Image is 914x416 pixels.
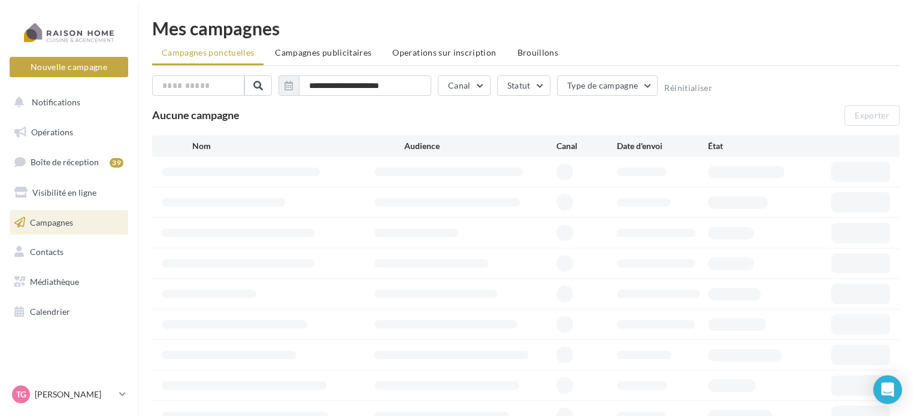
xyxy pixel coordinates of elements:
div: Canal [556,140,617,152]
button: Type de campagne [557,75,658,96]
span: Calendrier [30,306,70,317]
a: TG [PERSON_NAME] [10,383,128,406]
a: Calendrier [7,299,131,324]
button: Statut [497,75,550,96]
div: État [708,140,799,152]
a: Médiathèque [7,269,131,294]
span: Visibilité en ligne [32,187,96,198]
a: Visibilité en ligne [7,180,131,205]
span: Médiathèque [30,277,79,287]
span: Campagnes publicitaires [275,47,371,57]
a: Contacts [7,239,131,265]
button: Notifications [7,90,126,115]
span: Campagnes [30,217,73,227]
p: [PERSON_NAME] [35,388,114,400]
span: TG [16,388,26,400]
span: Contacts [30,247,63,257]
div: 39 [110,158,123,168]
span: Boîte de réception [31,157,99,167]
div: Nom [192,140,405,152]
div: Date d'envoi [617,140,708,152]
div: Mes campagnes [152,19,900,37]
span: Operations sur inscription [392,47,496,57]
button: Exporter [845,105,900,126]
button: Nouvelle campagne [10,57,128,77]
a: Boîte de réception39 [7,149,131,175]
span: Aucune campagne [152,108,240,122]
button: Réinitialiser [664,83,712,93]
a: Opérations [7,120,131,145]
div: Audience [404,140,556,152]
span: Brouillons [517,47,559,57]
div: Open Intercom Messenger [873,375,902,404]
span: Notifications [32,97,80,107]
button: Canal [438,75,491,96]
a: Campagnes [7,210,131,235]
span: Opérations [31,127,73,137]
